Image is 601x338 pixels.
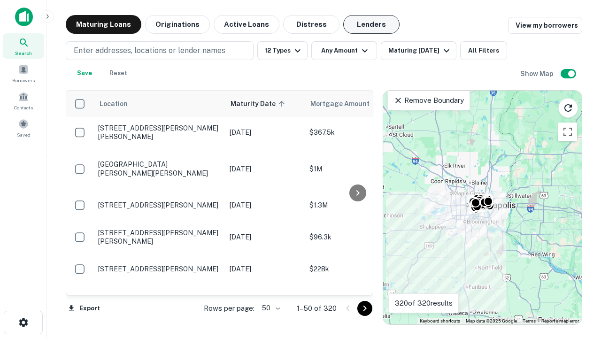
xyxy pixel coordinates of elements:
button: Maturing [DATE] [381,41,456,60]
img: Google [385,312,416,324]
a: Report a map error [541,318,579,323]
a: Search [3,33,44,59]
p: [DATE] [230,164,300,174]
p: 320 of 320 results [395,298,453,309]
button: Active Loans [214,15,279,34]
iframe: Chat Widget [554,233,601,278]
p: [STREET_ADDRESS][PERSON_NAME][PERSON_NAME] [98,229,220,246]
button: Save your search to get updates of matches that match your search criteria. [69,64,100,83]
button: Toggle fullscreen view [558,123,577,141]
p: $1.3M [309,295,403,306]
p: $96.3k [309,232,403,242]
a: Open this area in Google Maps (opens a new window) [385,312,416,324]
p: 1–50 of 320 [297,303,337,314]
p: [DATE] [230,127,300,138]
button: Keyboard shortcuts [420,318,460,324]
p: $367.5k [309,127,403,138]
th: Maturity Date [225,91,305,117]
a: Terms (opens in new tab) [523,318,536,323]
a: Borrowers [3,61,44,86]
p: [STREET_ADDRESS][PERSON_NAME][PERSON_NAME] [98,124,220,141]
span: Mortgage Amount [310,98,382,109]
p: $228k [309,264,403,274]
span: Contacts [14,104,33,111]
p: [GEOGRAPHIC_DATA][PERSON_NAME][PERSON_NAME] [98,160,220,177]
div: 0 0 [383,91,582,324]
span: Maturity Date [231,98,288,109]
p: [DATE] [230,200,300,210]
a: Contacts [3,88,44,113]
p: $1M [309,164,403,174]
span: Map data ©2025 Google [466,318,517,323]
img: capitalize-icon.png [15,8,33,26]
button: Enter addresses, locations or lender names [66,41,254,60]
p: Enter addresses, locations or lender names [74,45,225,56]
button: Any Amount [311,41,377,60]
span: Saved [17,131,31,138]
span: Search [15,49,32,57]
p: [STREET_ADDRESS][PERSON_NAME] [98,265,220,273]
p: $1.3M [309,200,403,210]
th: Location [93,91,225,117]
button: Export [66,301,102,315]
span: Location [99,98,128,109]
a: Saved [3,115,44,140]
button: Lenders [343,15,400,34]
p: [STREET_ADDRESS][PERSON_NAME] [98,201,220,209]
p: Rows per page: [204,303,254,314]
button: All Filters [460,41,507,60]
button: Originations [145,15,210,34]
button: Go to next page [357,301,372,316]
div: 50 [258,301,282,315]
p: [DATE] [230,232,300,242]
button: Reset [103,64,133,83]
button: Distress [283,15,339,34]
button: Maturing Loans [66,15,141,34]
button: 12 Types [257,41,308,60]
p: Remove Boundary [393,95,463,106]
a: View my borrowers [508,17,582,34]
div: Maturing [DATE] [388,45,452,56]
p: [DATE] [230,264,300,274]
h6: Show Map [520,69,555,79]
button: Reload search area [558,98,578,118]
p: [DATE] [230,295,300,306]
span: Borrowers [12,77,35,84]
th: Mortgage Amount [305,91,408,117]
